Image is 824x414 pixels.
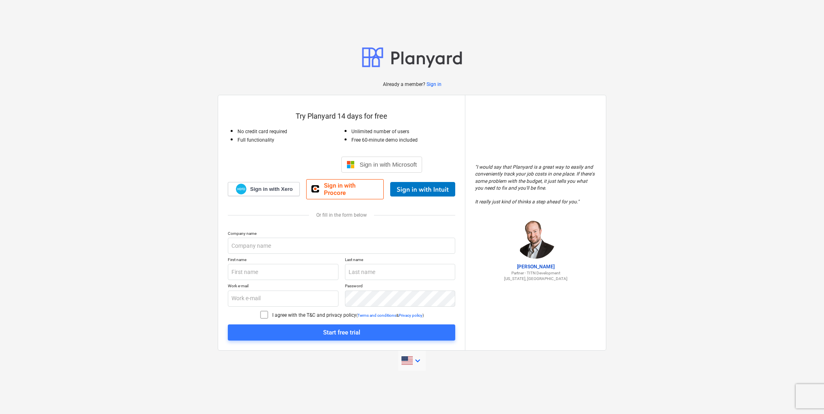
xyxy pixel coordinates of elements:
[383,81,427,88] p: Already a member?
[236,184,246,194] img: Xero logo
[250,186,292,193] span: Sign in with Xero
[357,313,396,318] a: Terms and conditions
[413,356,423,366] i: keyboard_arrow_down
[356,313,424,318] p: ( & )
[345,283,456,290] p: Password
[228,264,338,280] input: First name
[347,161,355,169] img: Microsoft logo
[228,257,338,264] p: First name
[228,212,455,218] div: Or fill in the form below
[228,231,455,238] p: Company name
[515,218,556,259] img: Jordan Cohen
[475,276,596,281] p: [US_STATE], [GEOGRAPHIC_DATA]
[324,182,378,197] span: Sign in with Procore
[427,81,441,88] a: Sign in
[257,156,339,174] iframe: Sign in with Google Button
[238,128,342,135] p: No credit card required
[272,312,356,319] p: I agree with the T&C and privacy policy
[228,182,300,196] a: Sign in with Xero
[228,238,455,254] input: Company name
[228,111,455,121] p: Try Planyard 14 days for free
[228,324,455,341] button: Start free trial
[475,270,596,276] p: Partner - TITN Development
[475,263,596,270] p: [PERSON_NAME]
[228,291,338,307] input: Work e-mail
[351,137,456,144] p: Free 60-minute demo included
[323,327,360,338] div: Start free trial
[399,313,423,318] a: Privacy policy
[345,264,456,280] input: Last name
[306,179,384,199] a: Sign in with Procore
[475,164,596,205] p: " I would say that Planyard is a great way to easily and conveniently track your job costs in one...
[351,128,456,135] p: Unlimited number of users
[238,137,342,144] p: Full functionality
[228,283,338,290] p: Work e-mail
[345,257,456,264] p: Last name
[359,161,417,168] span: Sign in with Microsoft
